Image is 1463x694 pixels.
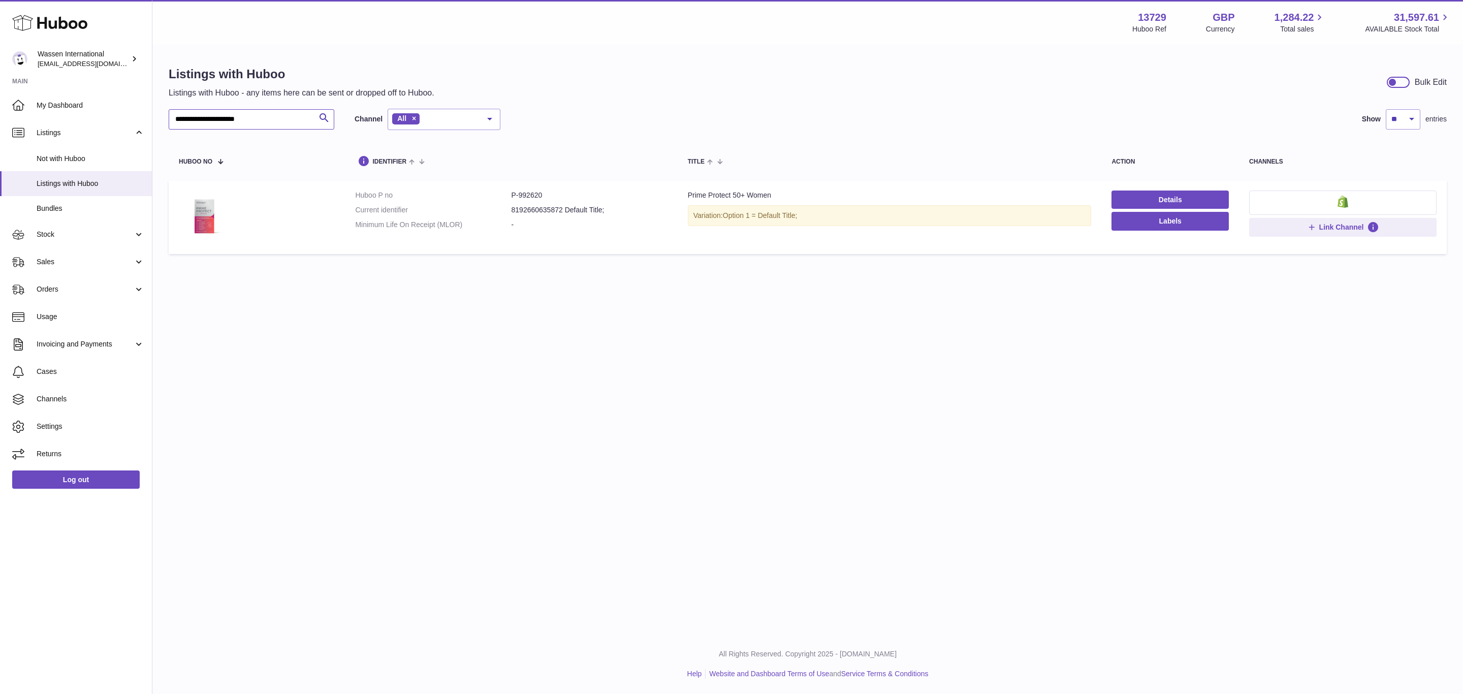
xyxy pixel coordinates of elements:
[512,205,667,215] dd: 8192660635872 Default Title;
[1425,114,1447,124] span: entries
[1138,11,1166,24] strong: 13729
[1249,218,1437,236] button: Link Channel
[1111,159,1229,165] div: action
[12,51,27,67] img: internalAdmin-13729@internal.huboo.com
[37,230,134,239] span: Stock
[1249,159,1437,165] div: channels
[1319,223,1364,232] span: Link Channel
[37,312,144,322] span: Usage
[1362,114,1381,124] label: Show
[1111,212,1229,230] button: Labels
[37,204,144,213] span: Bundles
[512,191,667,200] dd: P-992620
[1338,196,1348,208] img: shopify-small.png
[1280,24,1325,34] span: Total sales
[355,220,511,230] dt: Minimum Life On Receipt (MLOR)
[37,154,144,164] span: Not with Huboo
[38,59,149,68] span: [EMAIL_ADDRESS][DOMAIN_NAME]
[687,670,702,678] a: Help
[1213,11,1234,24] strong: GBP
[397,114,406,122] span: All
[372,159,406,165] span: identifier
[12,470,140,489] a: Log out
[179,159,212,165] span: Huboo no
[1132,24,1166,34] div: Huboo Ref
[169,66,434,82] h1: Listings with Huboo
[1275,11,1314,24] span: 1,284.22
[179,191,230,241] img: Prime Protect 50+ Women
[688,159,705,165] span: title
[723,211,798,219] span: Option 1 = Default Title;
[1365,11,1451,34] a: 31,597.61 AVAILABLE Stock Total
[37,257,134,267] span: Sales
[1111,191,1229,209] a: Details
[1206,24,1235,34] div: Currency
[37,449,144,459] span: Returns
[709,670,829,678] a: Website and Dashboard Terms of Use
[37,179,144,188] span: Listings with Huboo
[1275,11,1326,34] a: 1,284.22 Total sales
[688,191,1092,200] div: Prime Protect 50+ Women
[37,128,134,138] span: Listings
[706,669,928,679] li: and
[37,101,144,110] span: My Dashboard
[169,87,434,99] p: Listings with Huboo - any items here can be sent or dropped off to Huboo.
[38,49,129,69] div: Wassen International
[37,367,144,376] span: Cases
[1365,24,1451,34] span: AVAILABLE Stock Total
[37,394,144,404] span: Channels
[1415,77,1447,88] div: Bulk Edit
[161,649,1455,659] p: All Rights Reserved. Copyright 2025 - [DOMAIN_NAME]
[841,670,929,678] a: Service Terms & Conditions
[688,205,1092,226] div: Variation:
[37,422,144,431] span: Settings
[37,339,134,349] span: Invoicing and Payments
[355,205,511,215] dt: Current identifier
[1394,11,1439,24] span: 31,597.61
[355,114,383,124] label: Channel
[37,285,134,294] span: Orders
[512,220,667,230] dd: -
[355,191,511,200] dt: Huboo P no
